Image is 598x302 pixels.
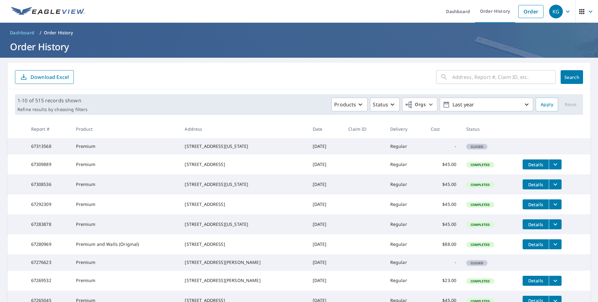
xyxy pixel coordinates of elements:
[385,254,426,270] td: Regular
[523,239,549,249] button: detailsBtn-67280969
[308,214,344,234] td: [DATE]
[180,120,307,138] th: Address
[44,30,73,36] p: Order History
[370,98,400,111] button: Status
[385,174,426,194] td: Regular
[26,154,71,174] td: 67309889
[467,202,493,207] span: Completed
[308,234,344,254] td: [DATE]
[549,276,562,286] button: filesDropdownBtn-67269532
[71,214,180,234] td: Premium
[405,101,426,109] span: Orgs
[426,271,462,291] td: $23.00
[467,163,493,167] span: Completed
[185,181,302,188] div: [STREET_ADDRESS][US_STATE]
[561,70,583,84] button: Search
[71,271,180,291] td: Premium
[343,120,385,138] th: Claim ID
[426,120,462,138] th: Cost
[523,159,549,169] button: detailsBtn-67309889
[308,271,344,291] td: [DATE]
[385,234,426,254] td: Regular
[7,40,591,53] h1: Order History
[308,120,344,138] th: Date
[523,179,549,189] button: detailsBtn-67308536
[71,154,180,174] td: Premium
[426,194,462,214] td: $45.00
[526,278,545,284] span: Details
[526,202,545,207] span: Details
[549,179,562,189] button: filesDropdownBtn-67308536
[385,120,426,138] th: Delivery
[308,154,344,174] td: [DATE]
[426,214,462,234] td: $45.00
[26,138,71,154] td: 67313568
[461,120,518,138] th: Status
[26,254,71,270] td: 67276623
[526,162,545,168] span: Details
[26,234,71,254] td: 67280969
[26,174,71,194] td: 67308536
[467,279,493,283] span: Completed
[385,194,426,214] td: Regular
[426,174,462,194] td: $45.00
[185,161,302,168] div: [STREET_ADDRESS]
[450,99,523,110] p: Last year
[71,174,180,194] td: Premium
[331,98,368,111] button: Products
[467,183,493,187] span: Completed
[17,107,88,112] p: Refine results by choosing filters
[26,271,71,291] td: 67269532
[373,101,388,108] p: Status
[518,5,543,18] a: Order
[308,138,344,154] td: [DATE]
[385,138,426,154] td: Regular
[71,138,180,154] td: Premium
[523,276,549,286] button: detailsBtn-67269532
[185,277,302,284] div: [STREET_ADDRESS][PERSON_NAME]
[26,194,71,214] td: 67292309
[526,182,545,188] span: Details
[308,174,344,194] td: [DATE]
[7,28,591,38] nav: breadcrumb
[71,234,180,254] td: Premium and Walls (Original)
[185,241,302,247] div: [STREET_ADDRESS]
[549,5,563,18] div: KG
[26,120,71,138] th: Report #
[452,68,556,86] input: Address, Report #, Claim ID, etc.
[334,101,356,108] p: Products
[385,154,426,174] td: Regular
[71,194,180,214] td: Premium
[426,138,462,154] td: -
[26,214,71,234] td: 67283878
[11,7,85,16] img: EV Logo
[385,271,426,291] td: Regular
[185,201,302,207] div: [STREET_ADDRESS]
[15,70,74,84] button: Download Excel
[185,221,302,227] div: [STREET_ADDRESS][US_STATE]
[541,101,553,109] span: Apply
[7,28,37,38] a: Dashboard
[549,159,562,169] button: filesDropdownBtn-67309889
[71,120,180,138] th: Product
[17,97,88,104] p: 1-10 of 515 records shown
[31,74,69,80] p: Download Excel
[526,222,545,227] span: Details
[185,259,302,265] div: [STREET_ADDRESS][PERSON_NAME]
[308,194,344,214] td: [DATE]
[40,29,41,37] li: /
[467,222,493,227] span: Completed
[536,98,558,111] button: Apply
[426,254,462,270] td: -
[10,30,35,36] span: Dashboard
[440,98,533,111] button: Last year
[523,219,549,229] button: detailsBtn-67283878
[467,242,493,247] span: Completed
[185,143,302,149] div: [STREET_ADDRESS][US_STATE]
[426,234,462,254] td: $88.00
[308,254,344,270] td: [DATE]
[426,154,462,174] td: $45.00
[549,219,562,229] button: filesDropdownBtn-67283878
[526,241,545,247] span: Details
[385,214,426,234] td: Regular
